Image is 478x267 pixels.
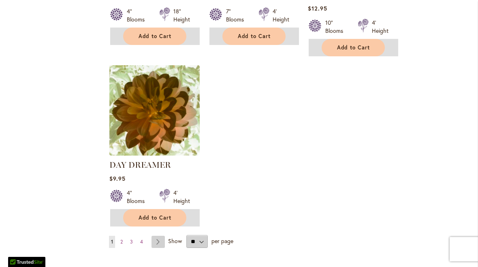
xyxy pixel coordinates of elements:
[222,28,286,45] button: Add to Cart
[173,7,190,23] div: 18" Height
[128,236,135,248] a: 3
[109,175,126,182] span: $9.95
[211,237,233,245] span: per page
[123,28,186,45] button: Add to Cart
[325,19,348,35] div: 10" Blooms
[226,7,249,23] div: 7" Blooms
[109,160,171,170] a: DAY DREAMER
[337,44,370,51] span: Add to Cart
[139,33,172,40] span: Add to Cart
[138,236,145,248] a: 4
[372,19,388,35] div: 4' Height
[173,189,190,205] div: 4' Height
[273,7,289,23] div: 4' Height
[238,33,271,40] span: Add to Cart
[130,239,133,245] span: 3
[127,7,149,23] div: 4" Blooms
[322,39,385,56] button: Add to Cart
[120,239,123,245] span: 2
[127,189,149,205] div: 4" Blooms
[111,239,113,245] span: 1
[6,238,29,261] iframe: Launch Accessibility Center
[308,4,327,12] span: $12.95
[168,237,182,245] span: Show
[139,214,172,221] span: Add to Cart
[109,65,200,156] img: DAY DREAMER
[118,236,125,248] a: 2
[109,150,200,157] a: DAY DREAMER
[123,209,186,226] button: Add to Cart
[140,239,143,245] span: 4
